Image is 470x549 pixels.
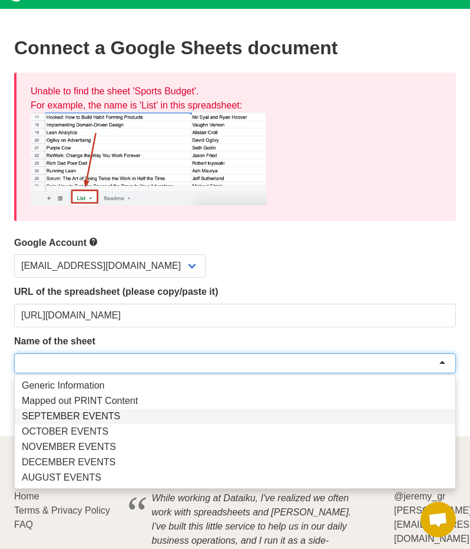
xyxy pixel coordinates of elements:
[15,439,455,455] div: NOVEMBER EVENTS
[14,37,456,58] h2: Connect a Google Sheets document
[15,470,455,485] div: AUGUST EVENTS
[14,304,456,327] input: Should start with https://docs.google.com/spreadsheets/d/
[14,73,456,221] div: Unable to find the sheet 'Sports Budget'. For example, the name is 'List' in this spreadsheet:
[15,455,455,470] div: DECEMBER EVENTS
[15,424,455,439] div: OCTOBER EVENTS
[15,393,455,409] div: Mapped out PRINT Content
[14,505,110,515] a: Terms & Privacy Policy
[421,502,456,537] a: Open chat
[14,235,456,250] label: Google Account
[14,520,33,530] a: FAQ
[14,491,39,501] a: Home
[14,334,456,349] label: Name of the sheet
[394,491,445,501] a: @jeremy_gr
[15,378,455,393] div: Generic Information
[15,409,455,424] div: SEPTEMBER EVENTS
[14,285,456,299] label: URL of the spreadsheet (please copy/paste it)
